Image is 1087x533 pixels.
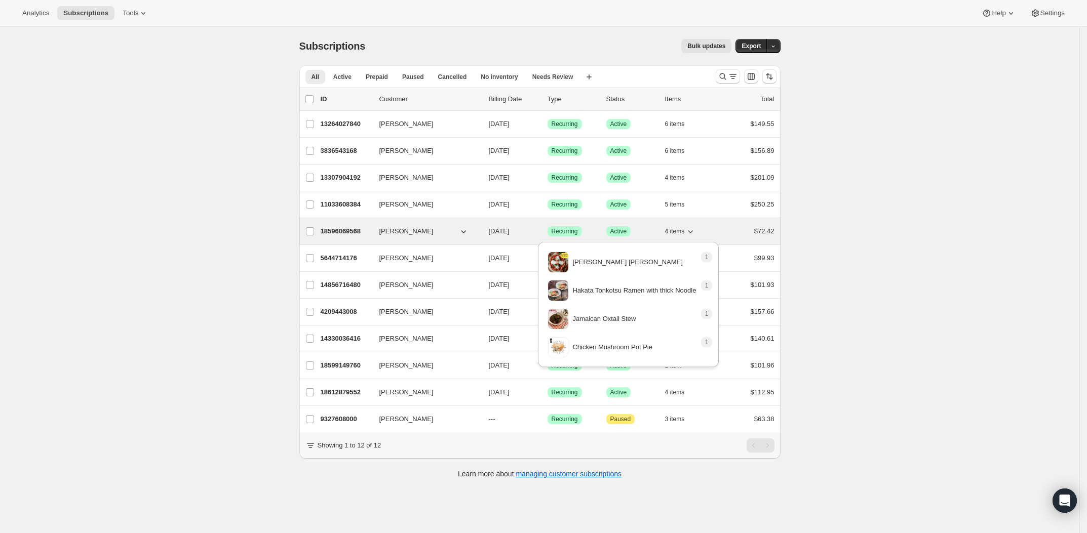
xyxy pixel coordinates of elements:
[321,305,774,319] div: 4209443008[PERSON_NAME][DATE]SuccessRecurringSuccessActive6 items$157.66
[489,335,510,342] span: [DATE]
[665,94,716,104] div: Items
[321,199,371,210] p: 11033608384
[552,147,578,155] span: Recurring
[321,280,371,290] p: 14856716480
[992,9,1005,17] span: Help
[321,253,371,263] p: 5644714176
[489,254,510,262] span: [DATE]
[373,116,475,132] button: [PERSON_NAME]
[665,197,696,212] button: 5 items
[735,39,767,53] button: Export
[665,144,696,158] button: 6 items
[373,277,475,293] button: [PERSON_NAME]
[16,6,55,20] button: Analytics
[321,173,371,183] p: 13307904192
[379,94,481,104] p: Customer
[572,342,652,352] p: Chicken Mushroom Pot Pie
[321,144,774,158] div: 3836543168[PERSON_NAME][DATE]SuccessRecurringSuccessActive6 items$156.89
[321,119,371,129] p: 13264027840
[379,414,434,424] span: [PERSON_NAME]
[665,385,696,399] button: 4 items
[754,227,774,235] span: $72.42
[373,304,475,320] button: [PERSON_NAME]
[489,415,495,423] span: ---
[665,200,685,209] span: 5 items
[321,334,371,344] p: 14330036416
[532,73,573,81] span: Needs Review
[321,171,774,185] div: 13307904192[PERSON_NAME][DATE]SuccessRecurringSuccessActive4 items$201.09
[379,173,434,183] span: [PERSON_NAME]
[742,42,761,50] span: Export
[665,117,696,131] button: 6 items
[705,338,709,346] span: 1
[379,146,434,156] span: [PERSON_NAME]
[1053,488,1077,513] div: Open Intercom Messenger
[665,171,696,185] button: 4 items
[552,200,578,209] span: Recurring
[716,69,740,84] button: Search and filter results
[548,280,568,301] img: variant image
[481,73,518,81] span: No inventory
[63,9,108,17] span: Subscriptions
[665,224,696,238] button: 4 items
[548,309,568,329] img: variant image
[1024,6,1071,20] button: Settings
[321,251,774,265] div: 5644714176[PERSON_NAME][DATE]SuccessRecurringSuccessActive4 items$99.93
[751,174,774,181] span: $201.09
[373,411,475,427] button: [PERSON_NAME]
[321,307,371,317] p: 4209443008
[489,147,510,154] span: [DATE]
[373,223,475,239] button: [PERSON_NAME]
[751,120,774,128] span: $149.55
[318,440,381,450] p: Showing 1 to 12 of 12
[321,94,371,104] p: ID
[665,120,685,128] span: 6 items
[373,196,475,213] button: [PERSON_NAME]
[312,73,319,81] span: All
[665,412,696,426] button: 3 items
[373,384,475,400] button: [PERSON_NAME]
[321,332,774,346] div: 14330036416[PERSON_NAME][DATE]SuccessRecurringSuccessActive7 items$140.61
[299,40,366,52] span: Subscriptions
[754,254,774,262] span: $99.93
[606,94,657,104] p: Status
[373,170,475,186] button: [PERSON_NAME]
[572,285,696,296] p: Hakata Tonkotsu Ramen with thick Noodle
[552,415,578,423] span: Recurring
[552,227,578,235] span: Recurring
[705,310,709,318] span: 1
[572,314,636,324] p: Jamaican Oxtail Stew
[373,357,475,374] button: [PERSON_NAME]
[321,226,371,236] p: 18596069568
[751,147,774,154] span: $156.89
[552,388,578,396] span: Recurring
[117,6,154,20] button: Tools
[379,387,434,397] span: [PERSON_NAME]
[489,361,510,369] span: [DATE]
[665,227,685,235] span: 4 items
[489,281,510,289] span: [DATE]
[321,358,774,373] div: 18599149760[PERSON_NAME][DATE]SuccessRecurringSuccessActive1 item$101.96
[572,257,682,267] p: [PERSON_NAME] [PERSON_NAME]
[373,250,475,266] button: [PERSON_NAME]
[687,42,725,50] span: Bulk updates
[321,197,774,212] div: 11033608384[PERSON_NAME][DATE]SuccessRecurringSuccessActive5 items$250.25
[610,200,627,209] span: Active
[516,470,622,478] a: managing customer subscriptions
[665,388,685,396] span: 4 items
[581,70,597,84] button: Create new view
[373,331,475,347] button: [PERSON_NAME]
[760,94,774,104] p: Total
[333,73,352,81] span: Active
[610,174,627,182] span: Active
[379,253,434,263] span: [PERSON_NAME]
[548,252,568,272] img: variant image
[321,387,371,397] p: 18612879552
[123,9,138,17] span: Tools
[379,119,434,129] span: [PERSON_NAME]
[665,415,685,423] span: 3 items
[321,385,774,399] div: 18612879552[PERSON_NAME][DATE]SuccessRecurringSuccessActive4 items$112.95
[751,308,774,315] span: $157.66
[665,147,685,155] span: 6 items
[762,69,777,84] button: Sort the results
